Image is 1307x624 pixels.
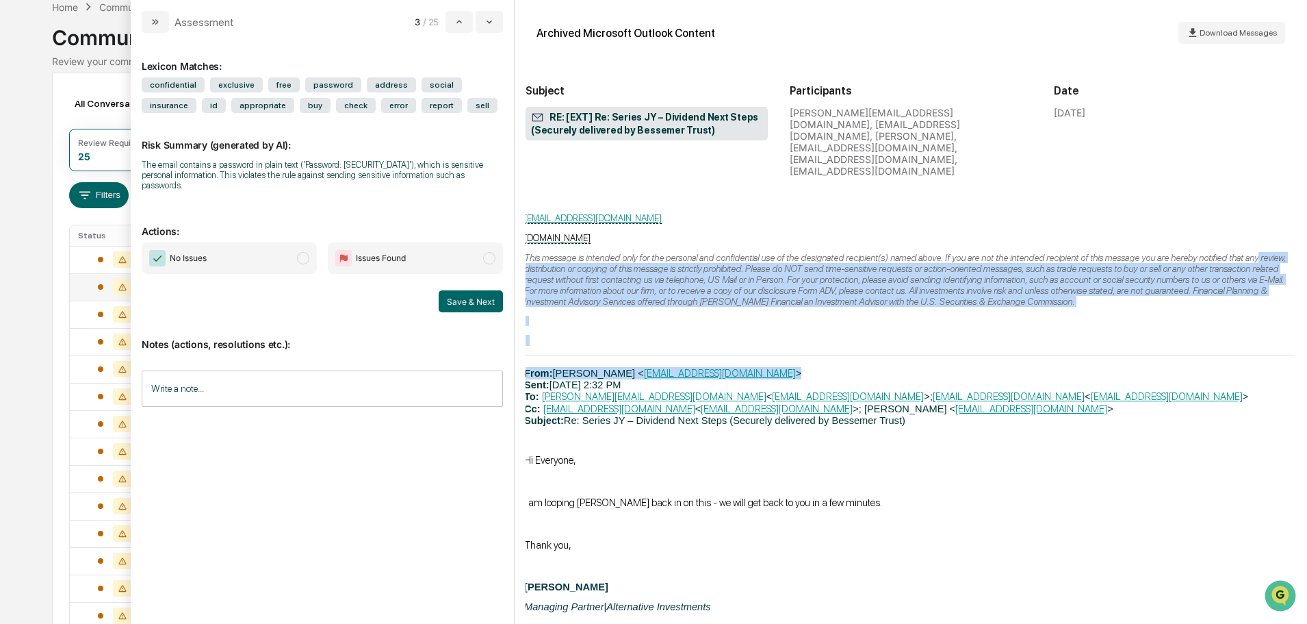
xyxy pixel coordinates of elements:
span: sell [467,98,497,113]
img: Checkmark [149,250,166,266]
span: check [336,98,376,113]
span: RE: [EXT] Re: Series JY – Dividend Next Steps (Securely delivered by Bessemer Trust) [531,111,762,137]
span: Pylon [136,232,166,242]
a: 🖐️Preclearance [8,167,94,192]
a: [EMAIL_ADDRESS][DOMAIN_NAME] [1091,390,1243,403]
div: Communications Archive [52,14,1254,50]
span: I am looping [PERSON_NAME] back in on this - we will get back to you in a few minutes. [524,497,882,509]
span: social [422,77,462,92]
span: Hi Everyone, [524,454,576,466]
b: Cc: [524,403,541,414]
b: Sent: [524,379,549,390]
div: Lexicon Matches: [142,44,503,72]
span: buy [300,98,331,113]
a: [EMAIL_ADDRESS][DOMAIN_NAME] [524,212,662,223]
div: [PERSON_NAME][EMAIL_ADDRESS][DOMAIN_NAME], [EMAIL_ADDRESS][DOMAIN_NAME], [PERSON_NAME], [EMAIL_AD... [790,107,1032,177]
span: password [305,77,361,92]
span: address [367,77,416,92]
a: Powered byPylon [96,232,166,242]
h2: Participants [790,84,1032,97]
div: We're available if you need us! [47,118,173,129]
b: To: [524,391,539,402]
div: Assessment [174,16,234,29]
span: Preclearance [27,173,88,186]
button: Filters [69,182,129,208]
div: Communications Archive [99,1,210,13]
span: [PERSON_NAME] [524,582,608,592]
span: insurance [142,98,196,113]
div: Archived Microsoft Outlook Content [536,27,715,40]
div: 🗄️ [99,174,110,185]
span: From: [524,368,553,379]
span: confidential [142,77,205,92]
div: [DATE] [1054,107,1085,118]
span: No Issues [170,251,207,265]
p: Risk Summary (generated by AI): [142,123,503,151]
div: 🖐️ [14,174,25,185]
a: [EMAIL_ADDRESS][DOMAIN_NAME] [955,403,1107,415]
span: free [268,77,300,92]
a: [EMAIL_ADDRESS][DOMAIN_NAME] [701,403,853,415]
div: Home [52,1,78,13]
a: [EMAIL_ADDRESS][DOMAIN_NAME] [543,403,695,415]
span: id [202,98,226,113]
img: 1746055101610-c473b297-6a78-478c-a979-82029cc54cd1 [14,105,38,129]
span: Attestations [113,173,170,186]
span: Issues Found [356,251,406,265]
a: [EMAIL_ADDRESS][DOMAIN_NAME] [933,390,1085,403]
th: Status [70,225,159,246]
span: | [604,601,711,612]
img: Flag [335,250,352,266]
i: Alternative Investments [606,601,710,612]
span: / 25 [423,16,443,27]
button: Download Messages [1178,22,1285,44]
span: Thank you, [524,539,571,551]
p: How can we help? [14,29,249,51]
span: Download Messages [1200,28,1277,38]
span: report [422,98,462,113]
a: 🗄️Attestations [94,167,175,192]
h2: Date [1054,84,1296,97]
a: [DOMAIN_NAME] [524,232,591,243]
a: [PERSON_NAME][EMAIL_ADDRESS][DOMAIN_NAME] [542,390,766,403]
a: 🔎Data Lookup [8,193,92,218]
span: appropriate [231,98,294,113]
span: This message is intended only for the personal and confidential use of the designated recipient(s... [524,252,1286,307]
div: All Conversations [69,92,172,114]
iframe: Open customer support [1263,579,1300,616]
span: exclusive [210,77,263,92]
button: Start new chat [233,109,249,125]
div: Start new chat [47,105,224,118]
a: [EMAIL_ADDRESS][DOMAIN_NAME] [772,390,924,403]
button: Save & Next [439,290,503,312]
span: Managing Partner [524,601,604,612]
a: [EMAIL_ADDRESS][DOMAIN_NAME] [644,367,796,379]
span: 3 [415,16,420,27]
span: error [381,98,416,113]
span: [PERSON_NAME] < > [DATE] 2:32 PM < >; < > < >; [PERSON_NAME] < > Re: Series JY – Dividend Next St... [524,368,1248,426]
div: Review Required [78,138,144,148]
div: 🔎 [14,200,25,211]
div: 25 [78,151,90,162]
p: Notes (actions, resolutions etc.): [142,322,503,350]
span: Data Lookup [27,199,86,212]
b: Subject: [524,415,564,426]
div: Review your communication records across channels [52,55,1254,67]
p: Actions: [142,209,503,237]
div: The email contains a password in plain text ('Password: [SECURITY_DATA]'), which is sensitive per... [142,160,503,190]
h2: Subject [526,84,768,97]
